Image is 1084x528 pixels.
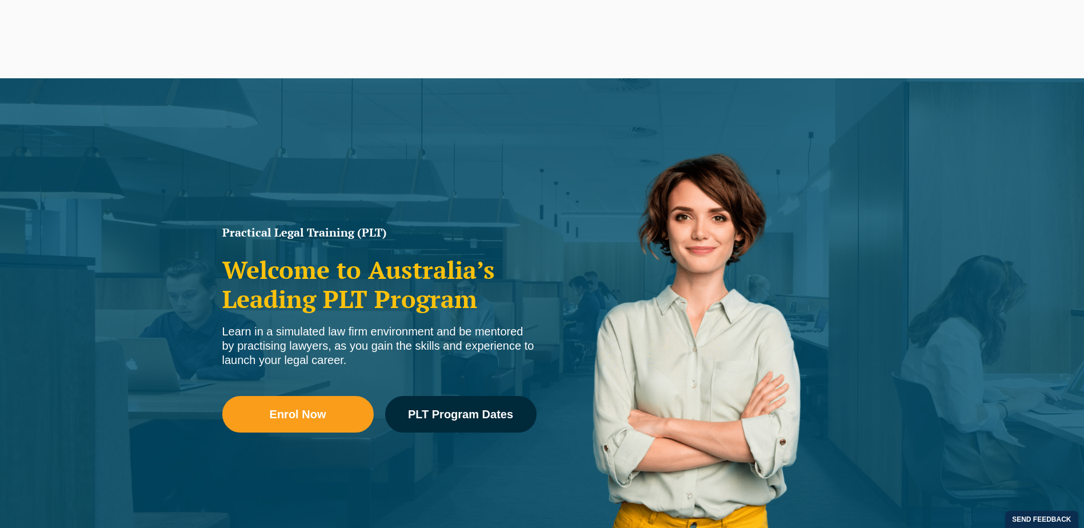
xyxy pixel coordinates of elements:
div: Learn in a simulated law firm environment and be mentored by practising lawyers, as you gain the ... [222,325,537,367]
a: Enrol Now [222,396,374,433]
h2: Welcome to Australia’s Leading PLT Program [222,255,537,313]
span: PLT Program Dates [408,409,513,420]
h1: Practical Legal Training (PLT) [222,227,537,238]
span: Enrol Now [270,409,326,420]
a: PLT Program Dates [385,396,537,433]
